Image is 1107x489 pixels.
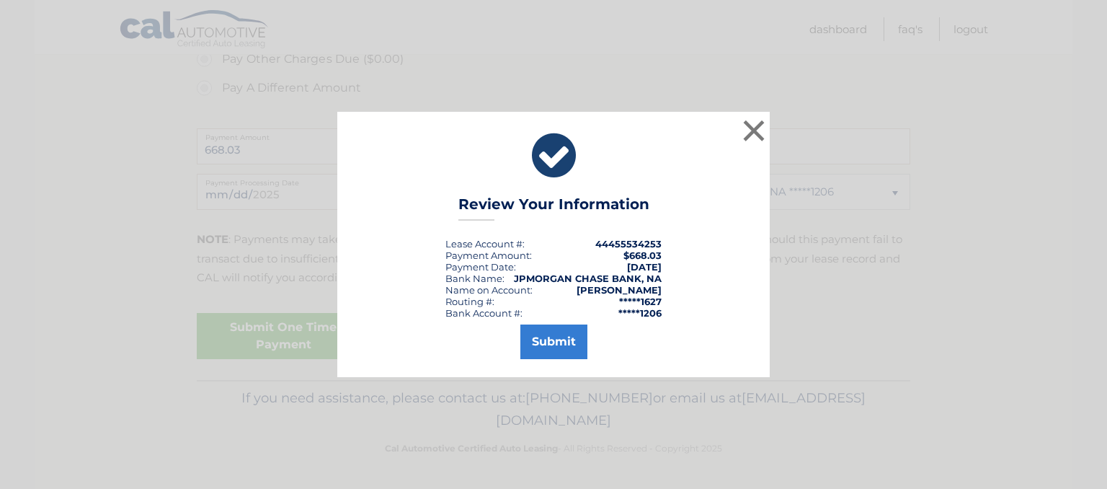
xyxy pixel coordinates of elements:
[627,261,662,273] span: [DATE]
[445,296,494,307] div: Routing #:
[445,250,532,261] div: Payment Amount:
[445,238,525,250] div: Lease Account #:
[445,307,523,319] div: Bank Account #:
[445,284,533,296] div: Name on Account:
[595,238,662,250] strong: 44455534253
[458,195,649,221] h3: Review Your Information
[577,284,662,296] strong: [PERSON_NAME]
[623,250,662,261] span: $668.03
[445,261,514,273] span: Payment Date
[445,261,516,273] div: :
[520,325,587,359] button: Submit
[445,273,504,284] div: Bank Name:
[739,116,768,145] button: ×
[514,273,662,284] strong: JPMORGAN CHASE BANK, NA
